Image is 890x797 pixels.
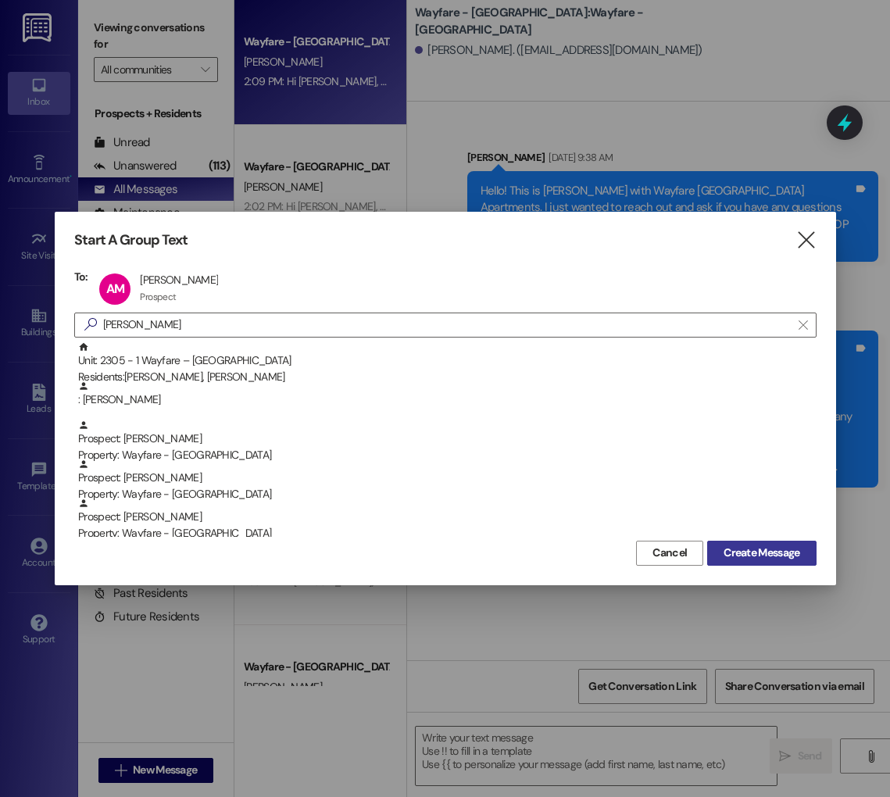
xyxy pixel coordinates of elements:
[78,341,817,386] div: Unit: 2305 - 1 Wayfare – [GEOGRAPHIC_DATA]
[636,541,703,566] button: Cancel
[103,314,791,336] input: Search for any contact or apartment
[140,273,218,287] div: [PERSON_NAME]
[78,369,817,385] div: Residents: [PERSON_NAME], [PERSON_NAME]
[78,525,817,541] div: Property: Wayfare - [GEOGRAPHIC_DATA]
[74,341,817,381] div: Unit: 2305 - 1 Wayfare – [GEOGRAPHIC_DATA]Residents:[PERSON_NAME], [PERSON_NAME]
[140,291,176,303] div: Prospect
[74,381,817,420] div: : [PERSON_NAME]
[74,459,817,498] div: Prospect: [PERSON_NAME]Property: Wayfare - [GEOGRAPHIC_DATA]
[78,459,817,503] div: Prospect: [PERSON_NAME]
[74,420,817,459] div: Prospect: [PERSON_NAME]Property: Wayfare - [GEOGRAPHIC_DATA]
[78,447,817,463] div: Property: Wayfare - [GEOGRAPHIC_DATA]
[78,498,817,542] div: Prospect: [PERSON_NAME]
[795,232,817,248] i: 
[791,313,816,337] button: Clear text
[106,281,124,297] span: AM
[707,541,816,566] button: Create Message
[74,231,188,249] h3: Start A Group Text
[652,545,687,561] span: Cancel
[78,486,817,502] div: Property: Wayfare - [GEOGRAPHIC_DATA]
[78,420,817,464] div: Prospect: [PERSON_NAME]
[799,319,807,331] i: 
[78,316,103,333] i: 
[724,545,799,561] span: Create Message
[74,270,88,284] h3: To:
[74,498,817,537] div: Prospect: [PERSON_NAME]Property: Wayfare - [GEOGRAPHIC_DATA]
[78,381,817,408] div: : [PERSON_NAME]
